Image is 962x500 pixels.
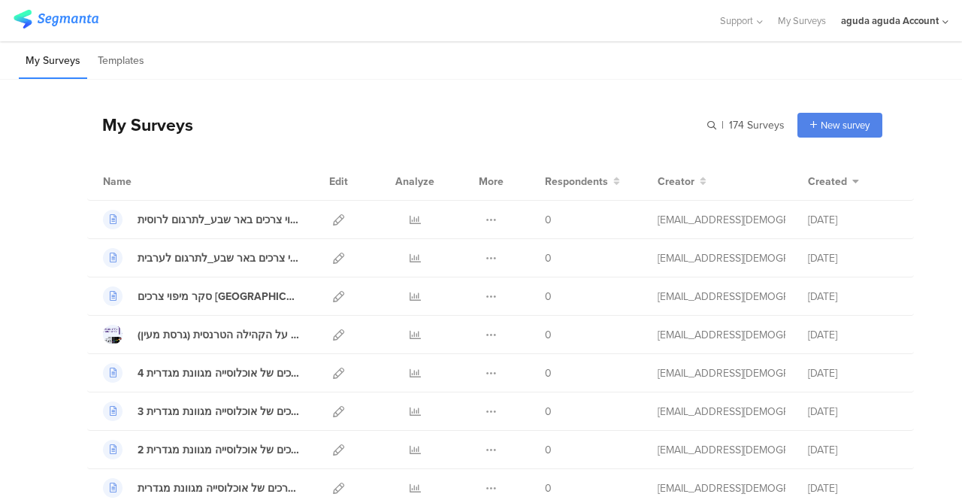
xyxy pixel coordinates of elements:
div: [DATE] [808,289,898,305]
button: Creator [658,174,706,189]
span: 0 [545,212,552,228]
a: אפיון צרכים של אוכלוסייה מגוונת מגדרית [103,478,300,498]
a: 4 אפיון צרכים של אוכלוסייה מגוונת מגדרית [103,363,300,383]
button: Respondents [545,174,620,189]
a: סקר עמדות מטפלים.ות על הקהילה הטרנסית (גרסת מעין) [103,325,300,344]
div: [DATE] [808,250,898,266]
div: [DATE] [808,480,898,496]
span: 0 [545,365,552,381]
div: [DATE] [808,404,898,420]
div: סקר מיפוי צרכים באר שבע_לתרגום לערבית [138,250,300,266]
a: סקר מיפוי צרכים באר שבע_לתרגום לערבית [103,248,300,268]
div: סקר מיפוי צרכים באר שבע [138,289,300,305]
div: אפיון צרכים של אוכלוסייה מגוונת מגדרית [138,480,300,496]
a: 3 אפיון צרכים של אוכלוסייה מגוונת מגדרית [103,402,300,421]
a: סקר מיפוי צרכים [GEOGRAPHIC_DATA] [103,286,300,306]
li: Templates [91,44,151,79]
span: 0 [545,480,552,496]
div: research@lgbt.org.il [658,404,785,420]
div: research@lgbt.org.il [658,480,785,496]
div: [DATE] [808,327,898,343]
button: Created [808,174,859,189]
div: More [475,162,507,200]
a: סקר מיפוי צרכים באר שבע_לתרגום לרוסית [103,210,300,229]
span: 0 [545,289,552,305]
div: My Surveys [87,112,193,138]
div: research@lgbt.org.il [658,212,785,228]
div: aguda aguda Account [841,14,939,28]
div: research@lgbt.org.il [658,289,785,305]
div: [DATE] [808,212,898,228]
div: 4 אפיון צרכים של אוכלוסייה מגוונת מגדרית [138,365,300,381]
div: [DATE] [808,442,898,458]
div: סקר מיפוי צרכים באר שבע_לתרגום לרוסית [138,212,300,228]
span: Respondents [545,174,608,189]
span: 0 [545,250,552,266]
div: סקר עמדות מטפלים.ות על הקהילה הטרנסית (גרסת מעין) [138,327,300,343]
div: Edit [322,162,355,200]
div: research@lgbt.org.il [658,442,785,458]
div: [DATE] [808,365,898,381]
a: 2 אפיון צרכים של אוכלוסייה מגוונת מגדרית [103,440,300,459]
div: 3 אפיון צרכים של אוכלוסייה מגוונת מגדרית [138,404,300,420]
li: My Surveys [19,44,87,79]
span: New survey [821,118,870,132]
div: digital@lgbt.org.il [658,327,785,343]
div: research@lgbt.org.il [658,365,785,381]
span: 174 Surveys [729,117,785,133]
span: 0 [545,404,552,420]
span: Creator [658,174,694,189]
span: Created [808,174,847,189]
div: Analyze [392,162,437,200]
div: 2 אפיון צרכים של אוכלוסייה מגוונת מגדרית [138,442,300,458]
img: segmanta logo [14,10,98,29]
span: | [719,117,726,133]
div: research@lgbt.org.il [658,250,785,266]
span: Support [720,14,753,28]
span: 0 [545,327,552,343]
span: 0 [545,442,552,458]
div: Name [103,174,193,189]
